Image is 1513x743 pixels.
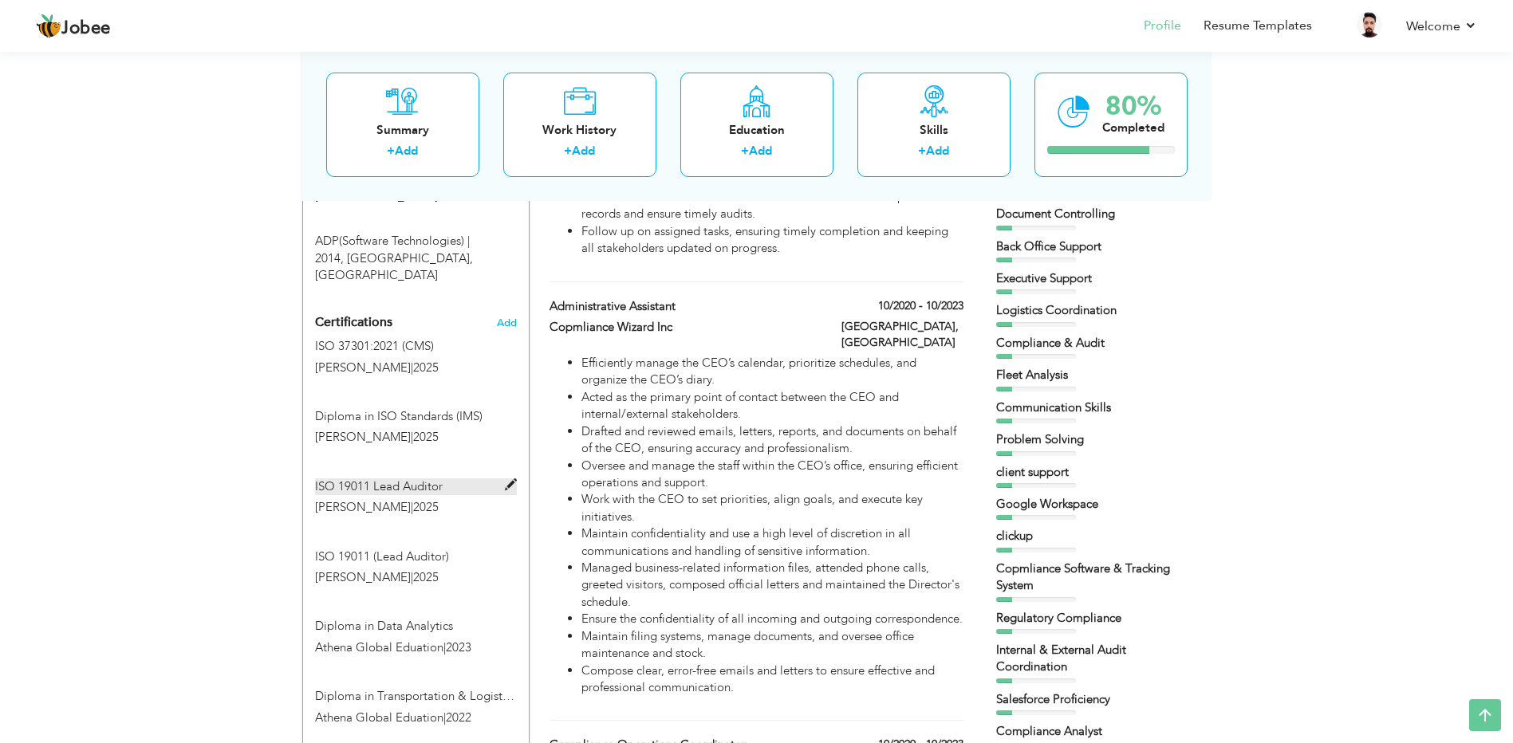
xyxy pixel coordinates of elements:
span: [PERSON_NAME] [315,360,411,375]
div: clickup [996,528,1196,544]
label: + [741,143,749,159]
label: Diploma in Data Analytics [315,618,517,635]
span: | [411,429,413,445]
li: Follow up on assigned tasks, ensuring timely completion and keeping all stakeholders updated on p... [581,223,963,257]
div: Google Workspace [996,496,1196,513]
a: Jobee [36,14,111,39]
li: Ensure the confidentiality of all incoming and outgoing correspondence. [581,611,963,627]
div: Copmliance Software & Tracking System [996,560,1196,595]
div: Communication Skills [996,399,1196,416]
label: ISO 19011 Lead Auditor [315,478,517,495]
label: Copmliance Wizard Inc [550,319,818,336]
span: Jobee [61,20,111,37]
span: Federal Urdu [GEOGRAPHIC_DATA], [GEOGRAPHIC_DATA] [315,154,467,204]
img: Profile Img [1357,12,1382,37]
div: Fleet Analysis [996,367,1196,383]
span: [PERSON_NAME] [315,569,411,585]
span: 2025 [413,499,439,515]
li: Maintain confidentiality and use a high level of discretion in all communications and handling of... [581,525,963,560]
li: Efficiently manage the CEO’s calendar, prioritize schedules, and organize the CEO’s diary. [581,355,963,389]
a: Resume Templates [1204,17,1312,35]
span: Athena Global Eduation [315,639,443,655]
li: Work with the CEO to set priorities, align goals, and execute key initiatives. [581,491,963,525]
span: [GEOGRAPHIC_DATA], [GEOGRAPHIC_DATA] [315,250,473,283]
div: Work History [516,121,644,138]
label: + [918,143,926,159]
div: 80% [1102,92,1164,119]
a: Add [926,143,949,159]
div: Add your educational degree. [315,118,517,284]
li: Oversee and manage the staff within the CEO’s office, ensuring efficient operations and support. [581,458,963,492]
div: Summary [339,121,467,138]
label: 10/2020 - 10/2023 [878,298,963,314]
a: Add [572,143,595,159]
li: Compose clear, error-free emails and letters to ensure effective and professional communication. [581,662,963,697]
span: Athena Global Eduation [315,710,443,725]
div: Regulatory Compliance [996,610,1196,627]
label: Diploma in ISO Standards (IMS) [315,408,517,425]
a: Add [395,143,418,159]
div: ADP(Software Technologies), 2014 [303,209,529,284]
span: 2025 [413,569,439,585]
li: Drafted and reviewed emails, letters, reports, and documents on behalf of the CEO, ensuring accur... [581,423,963,458]
div: Document Controlling [996,206,1196,222]
div: Skills [870,121,998,138]
li: Managed business-related information files, attended phone calls, greeted visitors, composed offi... [581,560,963,611]
span: | [443,710,446,725]
div: Compliance Analyst [996,723,1196,740]
div: Compliance & Audit [996,335,1196,352]
span: | [411,569,413,585]
a: Add [749,143,772,159]
span: ADP(Software Technologies), Government College University, 2014 [315,233,470,265]
a: Welcome [1406,17,1477,36]
span: [PERSON_NAME] [315,429,411,445]
div: Logistics Coordination [996,302,1196,319]
label: Diploma in Transportation & Logistics Management [315,688,517,705]
a: Profile [1144,17,1181,35]
span: 2022 [446,710,471,725]
div: Education [693,121,821,138]
span: Add the certifications you’ve earned. [497,317,517,328]
span: | [443,639,446,655]
li: Acted as the primary point of contact between the CEO and internal/external stakeholders. [581,389,963,423]
div: client support [996,464,1196,481]
label: ISO 19011 (Lead Auditor) [315,548,517,565]
span: Certifications [315,313,392,331]
label: [GEOGRAPHIC_DATA], [GEOGRAPHIC_DATA] [841,319,963,351]
span: | [411,360,413,375]
div: Executive Support [996,270,1196,287]
li: Maintain filing systems, manage documents, and oversee office maintenance and stock. [581,628,963,662]
div: Salesforce Proficiency [996,691,1196,708]
div: Problem Solving [996,431,1196,448]
label: + [387,143,395,159]
div: Back Office Support [996,238,1196,255]
span: [PERSON_NAME] [315,499,411,515]
span: 2025 [413,429,439,445]
label: + [564,143,572,159]
li: Monitor and track documentation to maintain accurate compliance records and ensure timely audits. [581,189,963,223]
div: Completed [1102,119,1164,136]
div: Internal & External Audit Coordination [996,642,1196,676]
img: jobee.io [36,14,61,39]
label: Administrative Assistant [550,298,818,315]
span: | [411,499,413,515]
span: 2023 [446,639,471,655]
label: ISO 37301:2021 (CMS) [315,338,517,355]
span: 2025 [413,360,439,375]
